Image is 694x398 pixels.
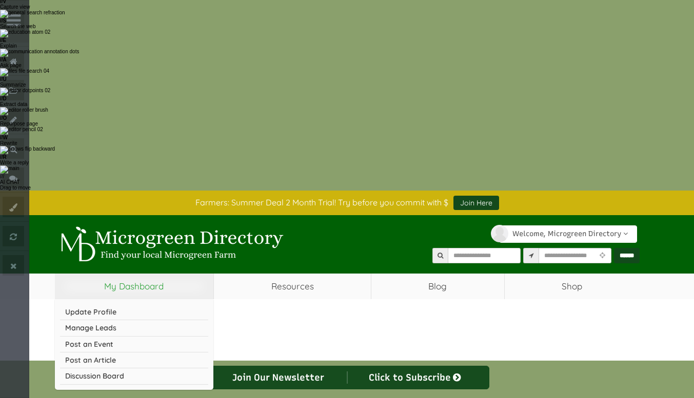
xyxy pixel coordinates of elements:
a: Shop [505,274,640,299]
a: Discussion Board [60,368,209,384]
img: profile profile holder [491,225,508,242]
a: Join Our Newsletter Click to Subscribe [205,366,489,389]
i: Use Current Location [597,253,608,259]
div: Join Our Newsletter [210,371,347,384]
img: Microgreen Directory [55,226,286,262]
a: Welcome, Microgreen Directory [499,225,637,243]
a: Manage Leads [60,320,209,336]
a: Blog [371,274,504,299]
a: My Dashboard [55,274,214,299]
a: Post an Event [60,337,209,352]
a: Update Profile [60,304,209,320]
div: Farmers: Summer Deal 2 Month Trial! Try before you commit with $ [47,196,647,210]
div: Click to Subscribe [347,371,484,384]
a: Join Here [453,196,499,210]
a: Resources [214,274,371,299]
a: Post an Article [60,352,209,368]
